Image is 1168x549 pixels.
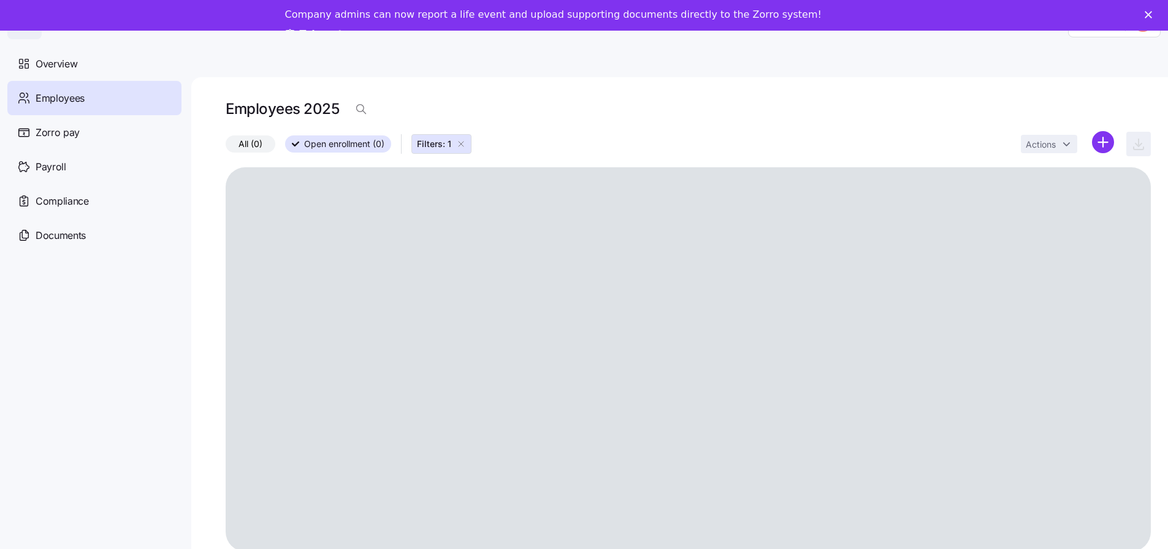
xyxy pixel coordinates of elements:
[36,125,80,140] span: Zorro pay
[7,218,181,252] a: Documents
[226,99,339,118] h1: Employees 2025
[36,91,85,106] span: Employees
[36,194,89,209] span: Compliance
[7,115,181,150] a: Zorro pay
[1145,11,1157,18] div: Close
[36,56,77,72] span: Overview
[7,81,181,115] a: Employees
[1092,131,1114,153] svg: add icon
[285,9,822,21] div: Company admins can now report a life event and upload supporting documents directly to the Zorro ...
[7,150,181,184] a: Payroll
[411,134,471,154] button: Filters: 1
[7,47,181,81] a: Overview
[304,136,384,152] span: Open enrollment (0)
[1026,140,1056,149] span: Actions
[239,136,262,152] span: All (0)
[36,159,66,175] span: Payroll
[417,138,451,150] span: Filters: 1
[36,228,86,243] span: Documents
[7,184,181,218] a: Compliance
[1021,135,1077,153] button: Actions
[285,28,362,42] a: Take a tour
